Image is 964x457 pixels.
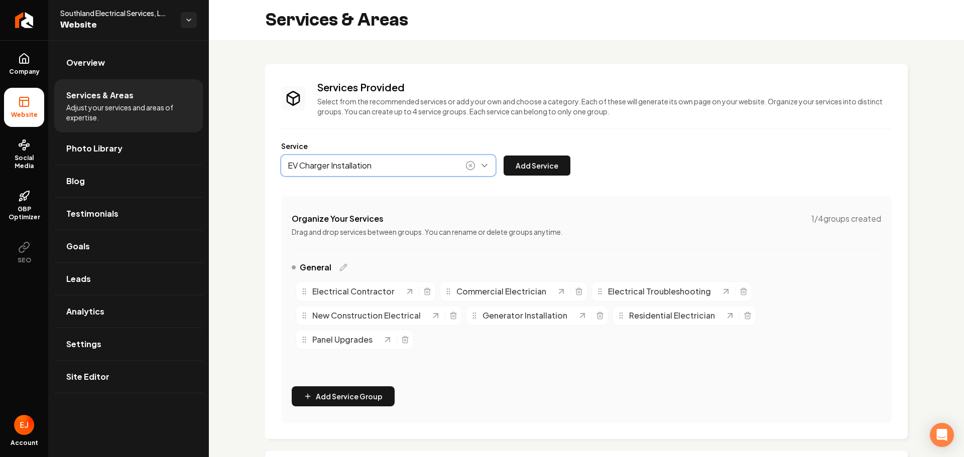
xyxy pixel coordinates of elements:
img: Rebolt Logo [15,12,34,28]
span: Overview [66,57,105,69]
img: Eduard Joers [14,415,34,435]
span: Commercial Electrician [456,285,546,297]
p: Drag and drop services between groups. You can rename or delete groups anytime. [292,227,881,237]
h3: Services Provided [317,80,892,94]
a: Company [4,45,44,84]
a: GBP Optimizer [4,182,44,229]
span: Electrical Troubleshooting [608,285,711,297]
span: Generator Installation [483,310,567,322]
a: Overview [54,47,203,79]
button: Add Service [504,156,570,176]
span: Settings [66,338,101,350]
h2: Services & Areas [265,10,408,30]
a: Site Editor [54,361,203,393]
label: Service [281,141,892,151]
span: Testimonials [66,208,118,220]
div: New Construction Electrical [300,310,431,322]
span: 1 / 4 groups created [811,213,881,225]
span: Photo Library [66,142,123,155]
span: New Construction Electrical [312,310,421,322]
span: SEO [14,256,35,264]
span: Leads [66,273,91,285]
button: Open user button [14,415,34,435]
span: Account [11,439,38,447]
a: Settings [54,328,203,360]
button: Add Service Group [292,386,395,406]
span: GBP Optimizer [4,205,44,221]
a: Leads [54,263,203,295]
span: Website [60,18,173,32]
span: Company [5,68,44,76]
div: Residential Electrician [617,310,725,322]
a: Social Media [4,131,44,178]
span: Electrical Contractor [312,285,395,297]
div: Panel Upgrades [300,334,383,346]
a: Photo Library [54,132,203,165]
span: Adjust your services and areas of expertise. [66,102,191,122]
span: Social Media [4,154,44,170]
span: Goals [66,240,90,252]
span: Residential Electrician [629,310,715,322]
div: Commercial Electrician [444,285,556,297]
a: Analytics [54,295,203,328]
span: General [300,261,331,273]
span: Services & Areas [66,89,134,101]
div: Electrical Troubleshooting [596,285,721,297]
span: Site Editor [66,371,109,383]
div: Electrical Contractor [300,285,405,297]
span: Panel Upgrades [312,334,373,346]
span: Analytics [66,306,104,318]
span: Southland Electrical Services, LLC [60,8,173,18]
span: Blog [66,175,85,187]
div: Generator Installation [470,310,577,322]
h4: Organize Your Services [292,213,384,225]
button: SEO [4,233,44,272]
span: Website [7,111,42,119]
a: Blog [54,165,203,197]
a: Goals [54,230,203,262]
div: Open Intercom Messenger [930,423,954,447]
p: Select from the recommended services or add your own and choose a category. Each of these will ge... [317,96,892,116]
a: Testimonials [54,198,203,230]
